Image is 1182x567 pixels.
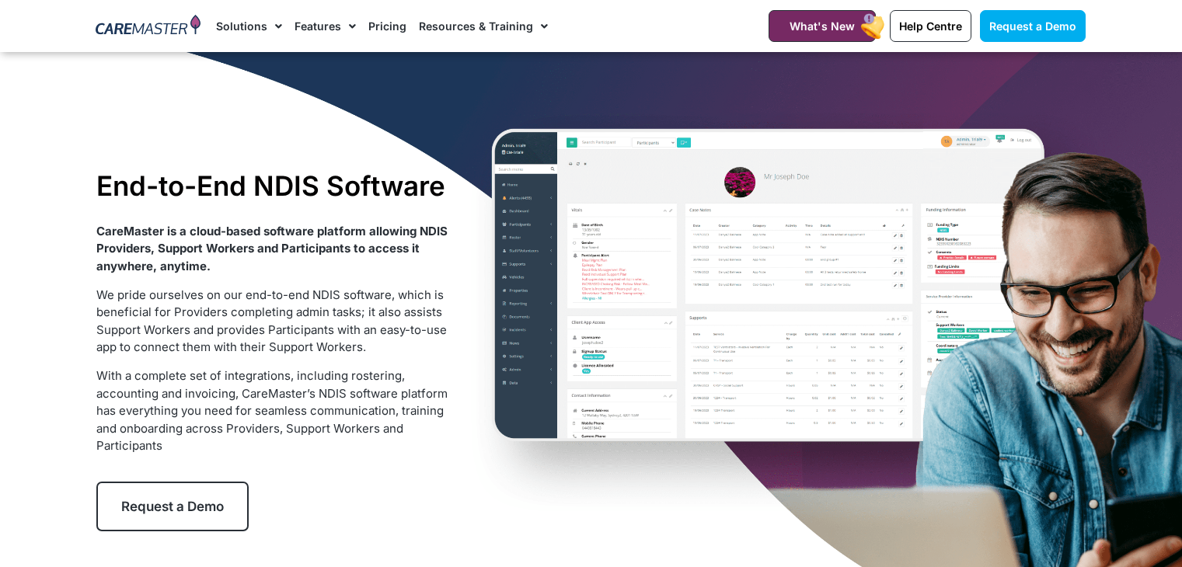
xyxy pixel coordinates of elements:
strong: CareMaster is a cloud-based software platform allowing NDIS Providers, Support Workers and Partic... [96,224,448,273]
a: Help Centre [890,10,971,42]
span: Help Centre [899,19,962,33]
span: Request a Demo [121,499,224,514]
img: CareMaster Logo [96,15,200,38]
a: What's New [769,10,876,42]
h1: End-to-End NDIS Software [96,169,453,202]
p: With a complete set of integrations, including rostering, accounting and invoicing, CareMaster’s ... [96,367,453,455]
span: What's New [790,19,855,33]
a: Request a Demo [980,10,1086,42]
a: Request a Demo [96,482,249,531]
span: We pride ourselves on our end-to-end NDIS software, which is beneficial for Providers completing ... [96,287,447,355]
span: Request a Demo [989,19,1076,33]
